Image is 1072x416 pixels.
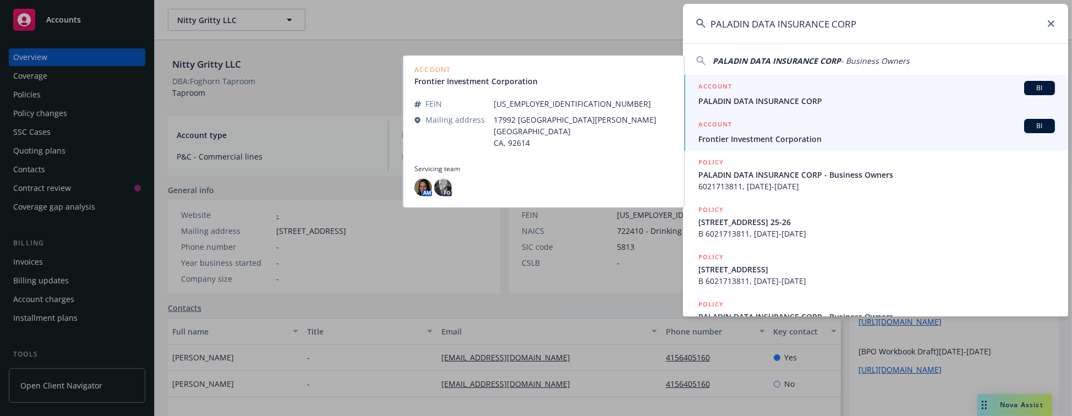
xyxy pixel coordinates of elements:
a: POLICY[STREET_ADDRESS] 25-26B 6021713811, [DATE]-[DATE] [683,198,1068,245]
a: ACCOUNTBIFrontier Investment Corporation [683,113,1068,151]
h5: POLICY [698,299,724,310]
span: Frontier Investment Corporation [698,133,1055,145]
span: PALADIN DATA INSURANCE CORP [698,95,1055,107]
span: BI [1029,83,1051,93]
span: PALADIN DATA INSURANCE CORP [713,56,841,66]
a: POLICY[STREET_ADDRESS]B 6021713811, [DATE]-[DATE] [683,245,1068,293]
span: [STREET_ADDRESS] 25-26 [698,216,1055,228]
span: B 6021713811, [DATE]-[DATE] [698,275,1055,287]
a: POLICYPALADIN DATA INSURANCE CORP - Business Owners [683,293,1068,340]
span: B 6021713811, [DATE]-[DATE] [698,228,1055,239]
span: PALADIN DATA INSURANCE CORP - Business Owners [698,311,1055,322]
span: [STREET_ADDRESS] [698,264,1055,275]
h5: ACCOUNT [698,119,732,132]
a: ACCOUNTBIPALADIN DATA INSURANCE CORP [683,75,1068,113]
input: Search... [683,4,1068,43]
span: 6021713811, [DATE]-[DATE] [698,180,1055,192]
span: BI [1029,121,1051,131]
h5: POLICY [698,157,724,168]
span: PALADIN DATA INSURANCE CORP - Business Owners [698,169,1055,180]
h5: POLICY [698,251,724,262]
span: - Business Owners [841,56,910,66]
h5: POLICY [698,204,724,215]
h5: ACCOUNT [698,81,732,94]
a: POLICYPALADIN DATA INSURANCE CORP - Business Owners6021713811, [DATE]-[DATE] [683,151,1068,198]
